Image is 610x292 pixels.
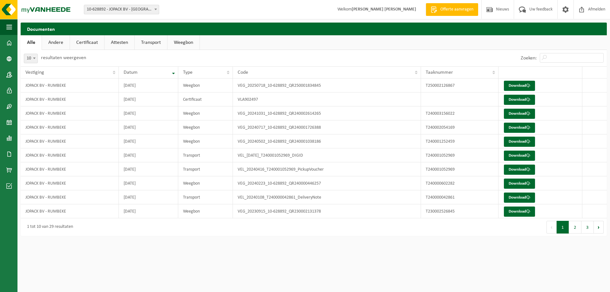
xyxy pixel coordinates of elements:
[426,3,478,16] a: Offerte aanvragen
[21,35,42,50] a: Alle
[105,35,134,50] a: Attesten
[233,106,421,120] td: VEG_20241031_10-628892_QR240002614265
[84,5,159,14] span: 10-628892 - JOPACK BV - RUMBEKE
[504,81,535,91] a: Download
[21,162,119,176] td: JOPACK BV - RUMBEKE
[119,134,178,148] td: [DATE]
[421,162,498,176] td: T240001052969
[178,148,233,162] td: Transport
[421,78,498,92] td: T250002126867
[178,134,233,148] td: Weegbon
[521,56,537,61] label: Zoeken:
[25,70,44,75] span: Vestiging
[421,120,498,134] td: T240002054169
[233,162,421,176] td: VEL_20240416_T240001052969_PickupVoucher
[581,221,594,234] button: 3
[352,7,416,12] strong: [PERSON_NAME] [PERSON_NAME]
[119,120,178,134] td: [DATE]
[421,106,498,120] td: T240003156022
[119,92,178,106] td: [DATE]
[21,204,119,218] td: JOPACK BV - RUMBEKE
[504,123,535,133] a: Download
[21,23,607,35] h2: Documenten
[178,92,233,106] td: Certificaat
[557,221,569,234] button: 1
[504,95,535,105] a: Download
[183,70,193,75] span: Type
[119,162,178,176] td: [DATE]
[21,120,119,134] td: JOPACK BV - RUMBEKE
[21,190,119,204] td: JOPACK BV - RUMBEKE
[21,134,119,148] td: JOPACK BV - RUMBEKE
[178,106,233,120] td: Weegbon
[42,35,70,50] a: Andere
[238,70,248,75] span: Code
[233,134,421,148] td: VEG_20240502_10-628892_QR240001038186
[167,35,200,50] a: Weegbon
[24,54,37,63] span: 10
[21,148,119,162] td: JOPACK BV - RUMBEKE
[124,70,138,75] span: Datum
[21,176,119,190] td: JOPACK BV - RUMBEKE
[178,120,233,134] td: Weegbon
[546,221,557,234] button: Previous
[504,179,535,189] a: Download
[233,190,421,204] td: VEL_20240108_T240000042861_DeliveryNote
[41,55,86,60] label: resultaten weergeven
[21,78,119,92] td: JOPACK BV - RUMBEKE
[233,120,421,134] td: VEG_20240717_10-628892_QR240001726388
[178,162,233,176] td: Transport
[119,204,178,218] td: [DATE]
[569,221,581,234] button: 2
[233,176,421,190] td: VEG_20240223_10-628892_QR240000446257
[119,176,178,190] td: [DATE]
[119,190,178,204] td: [DATE]
[233,204,421,218] td: VEG_20230915_10-628892_QR230002131378
[24,221,73,233] div: 1 tot 10 van 29 resultaten
[178,78,233,92] td: Weegbon
[421,190,498,204] td: T240000042861
[119,106,178,120] td: [DATE]
[504,151,535,161] a: Download
[233,148,421,162] td: VEL_[DATE]_T240001052969_DIGID
[119,78,178,92] td: [DATE]
[504,193,535,203] a: Download
[21,106,119,120] td: JOPACK BV - RUMBEKE
[426,70,453,75] span: Taaknummer
[421,204,498,218] td: T230002526845
[178,204,233,218] td: Weegbon
[178,190,233,204] td: Transport
[504,165,535,175] a: Download
[421,134,498,148] td: T240001252459
[421,176,498,190] td: T240000602282
[504,137,535,147] a: Download
[504,207,535,217] a: Download
[21,92,119,106] td: JOPACK BV - RUMBEKE
[504,109,535,119] a: Download
[233,78,421,92] td: VEG_20250718_10-628892_QR250001834845
[178,176,233,190] td: Weegbon
[119,148,178,162] td: [DATE]
[421,148,498,162] td: T240001052969
[70,35,104,50] a: Certificaat
[594,221,604,234] button: Next
[233,92,421,106] td: VLA902497
[439,6,475,13] span: Offerte aanvragen
[135,35,167,50] a: Transport
[24,54,38,63] span: 10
